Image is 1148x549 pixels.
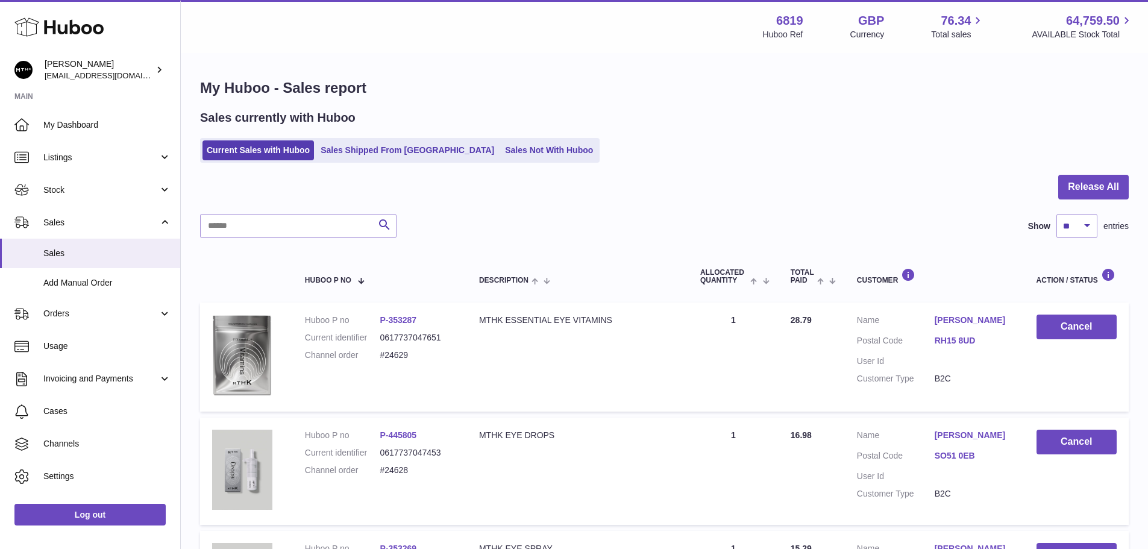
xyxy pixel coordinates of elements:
a: Current Sales with Huboo [202,140,314,160]
span: Invoicing and Payments [43,373,158,384]
dt: Name [857,430,935,444]
div: Currency [850,29,885,40]
dt: Customer Type [857,373,935,384]
span: 16.98 [791,430,812,440]
span: Sales [43,248,171,259]
span: entries [1103,221,1129,232]
h2: Sales currently with Huboo [200,110,356,126]
a: P-353287 [380,315,416,325]
span: [EMAIL_ADDRESS][DOMAIN_NAME] [45,71,177,80]
button: Cancel [1037,430,1117,454]
span: 76.34 [941,13,971,29]
dt: User Id [857,471,935,482]
dd: B2C [935,488,1012,500]
a: Sales Shipped From [GEOGRAPHIC_DATA] [316,140,498,160]
td: 1 [688,303,779,412]
img: 68191752067379.png [212,430,272,510]
dt: Huboo P no [305,315,380,326]
dt: Channel order [305,350,380,361]
span: Orders [43,308,158,319]
h1: My Huboo - Sales report [200,78,1129,98]
a: P-445805 [380,430,416,440]
label: Show [1028,221,1050,232]
span: Sales [43,217,158,228]
a: Sales Not With Huboo [501,140,597,160]
div: Customer [857,268,1012,284]
span: Description [479,277,529,284]
dd: 0617737047453 [380,447,455,459]
dt: Postal Code [857,335,935,350]
strong: 6819 [776,13,803,29]
span: Stock [43,184,158,196]
span: Huboo P no [305,277,351,284]
dt: Huboo P no [305,430,380,441]
dt: Customer Type [857,488,935,500]
img: 68191634625130.png [212,315,272,397]
a: 64,759.50 AVAILABLE Stock Total [1032,13,1134,40]
span: My Dashboard [43,119,171,131]
span: Total sales [931,29,985,40]
a: 76.34 Total sales [931,13,985,40]
span: 28.79 [791,315,812,325]
span: Listings [43,152,158,163]
a: RH15 8UD [935,335,1012,347]
span: ALLOCATED Quantity [700,269,748,284]
dd: B2C [935,373,1012,384]
a: SO51 0EB [935,450,1012,462]
span: AVAILABLE Stock Total [1032,29,1134,40]
a: Log out [14,504,166,525]
dt: User Id [857,356,935,367]
td: 1 [688,418,779,525]
a: [PERSON_NAME] [935,315,1012,326]
a: [PERSON_NAME] [935,430,1012,441]
span: Settings [43,471,171,482]
dt: Channel order [305,465,380,476]
dd: #24628 [380,465,455,476]
button: Cancel [1037,315,1117,339]
span: 64,759.50 [1066,13,1120,29]
span: Usage [43,340,171,352]
div: MTHK EYE DROPS [479,430,676,441]
span: Cases [43,406,171,417]
div: Action / Status [1037,268,1117,284]
div: [PERSON_NAME] [45,58,153,81]
span: Channels [43,438,171,450]
dt: Current identifier [305,447,380,459]
dd: #24629 [380,350,455,361]
dt: Postal Code [857,450,935,465]
dt: Current identifier [305,332,380,344]
button: Release All [1058,175,1129,199]
img: internalAdmin-6819@internal.huboo.com [14,61,33,79]
div: Huboo Ref [763,29,803,40]
span: Add Manual Order [43,277,171,289]
div: MTHK ESSENTIAL EYE VITAMINS [479,315,676,326]
span: Total paid [791,269,814,284]
dd: 0617737047651 [380,332,455,344]
strong: GBP [858,13,884,29]
dt: Name [857,315,935,329]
